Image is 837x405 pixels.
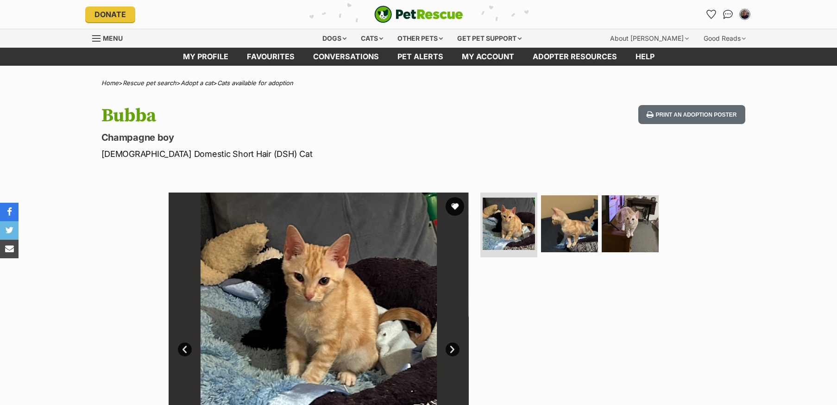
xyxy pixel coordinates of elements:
[374,6,463,23] a: PetRescue
[453,48,523,66] a: My account
[304,48,388,66] a: conversations
[602,195,659,252] img: Photo of Bubba
[78,80,759,87] div: > > >
[483,198,535,250] img: Photo of Bubba
[354,29,390,48] div: Cats
[178,343,192,356] a: Prev
[101,148,493,160] p: [DEMOGRAPHIC_DATA] Domestic Short Hair (DSH) Cat
[92,29,129,46] a: Menu
[174,48,238,66] a: My profile
[388,48,453,66] a: Pet alerts
[101,105,493,126] h1: Bubba
[704,7,719,22] a: Favourites
[697,29,752,48] div: Good Reads
[740,10,749,19] img: Vincent Malone profile pic
[723,10,733,19] img: chat-41dd97257d64d25036548639549fe6c8038ab92f7586957e7f3b1b290dea8141.svg
[123,79,176,87] a: Rescue pet search
[541,195,598,252] img: Photo of Bubba
[451,29,528,48] div: Get pet support
[391,29,449,48] div: Other pets
[101,79,119,87] a: Home
[737,7,752,22] button: My account
[103,34,123,42] span: Menu
[101,131,493,144] p: Champagne boy
[638,105,745,124] button: Print an adoption poster
[704,7,752,22] ul: Account quick links
[316,29,353,48] div: Dogs
[604,29,695,48] div: About [PERSON_NAME]
[85,6,135,22] a: Donate
[374,6,463,23] img: logo-cat-932fe2b9b8326f06289b0f2fb663e598f794de774fb13d1741a6617ecf9a85b4.svg
[238,48,304,66] a: Favourites
[523,48,626,66] a: Adopter resources
[446,343,459,356] a: Next
[446,197,464,216] button: favourite
[217,79,293,87] a: Cats available for adoption
[626,48,664,66] a: Help
[181,79,213,87] a: Adopt a cat
[721,7,736,22] a: Conversations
